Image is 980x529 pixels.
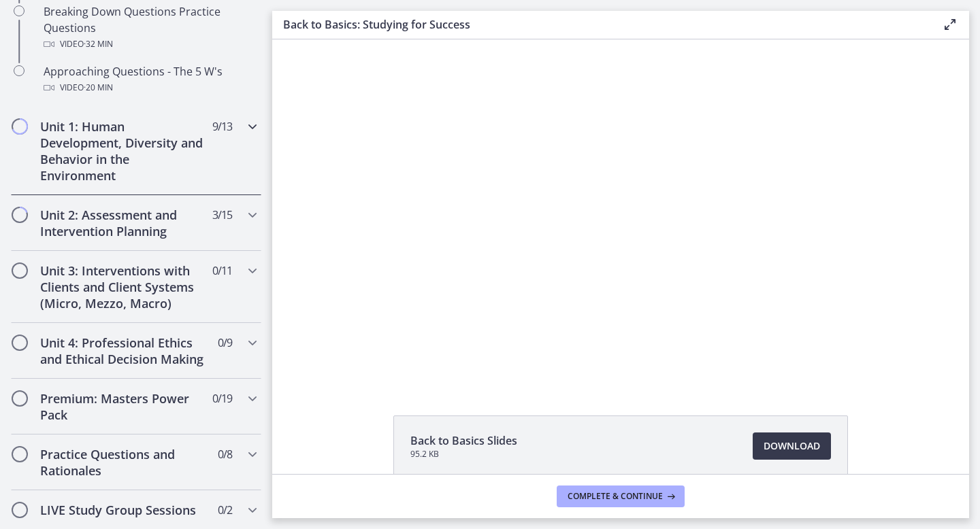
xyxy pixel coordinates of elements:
span: 95.2 KB [410,449,517,460]
span: 0 / 11 [212,262,232,279]
iframe: Video Lesson [272,39,969,384]
div: Approaching Questions - The 5 W's [44,63,256,96]
div: Breaking Down Questions Practice Questions [44,3,256,52]
h2: Unit 2: Assessment and Intervention Planning [40,207,206,239]
span: 3 / 15 [212,207,232,223]
a: Download [753,432,831,460]
span: 0 / 8 [218,446,232,462]
span: 0 / 2 [218,502,232,518]
span: · 20 min [84,80,113,96]
div: Video [44,80,256,96]
h2: Unit 3: Interventions with Clients and Client Systems (Micro, Mezzo, Macro) [40,262,206,311]
h2: Practice Questions and Rationales [40,446,206,479]
h2: Unit 4: Professional Ethics and Ethical Decision Making [40,335,206,367]
button: Complete & continue [557,485,685,507]
span: Back to Basics Slides [410,432,517,449]
span: 0 / 9 [218,335,232,351]
div: Video [44,36,256,52]
span: Download [764,438,820,454]
h2: Premium: Masters Power Pack [40,390,206,423]
h2: LIVE Study Group Sessions [40,502,206,518]
h3: Back to Basics: Studying for Success [283,16,920,33]
span: 9 / 13 [212,118,232,135]
h2: Unit 1: Human Development, Diversity and Behavior in the Environment [40,118,206,184]
span: · 32 min [84,36,113,52]
span: Complete & continue [568,491,663,502]
span: 0 / 19 [212,390,232,407]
